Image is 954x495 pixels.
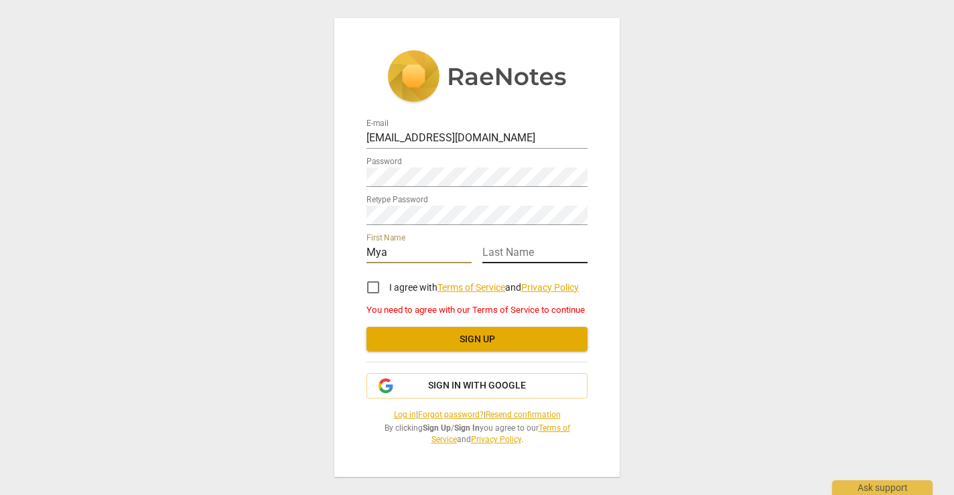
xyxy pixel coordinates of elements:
a: Terms of Service [437,282,505,293]
span: I agree with and [389,282,579,293]
a: Log in [394,410,416,419]
label: Retype Password [366,196,428,204]
span: By clicking / you agree to our and . [366,423,588,445]
a: Terms of Service [431,423,570,444]
button: Sign up [366,327,588,351]
a: Privacy Policy [521,282,579,293]
b: Sign Up [423,423,451,433]
label: First Name [366,234,405,242]
span: Sign in with Google [428,379,526,393]
p: You need to agree with our Terms of Service to continue [366,303,588,316]
span: | | [366,409,588,421]
a: Resend confirmation [486,410,561,419]
label: E-mail [366,119,389,127]
label: Password [366,157,402,165]
img: 5ac2273c67554f335776073100b6d88f.svg [387,50,567,105]
button: Sign in with Google [366,373,588,399]
span: Sign up [377,333,577,346]
b: Sign In [454,423,480,433]
div: Ask support [832,480,933,495]
a: Privacy Policy [471,435,521,444]
a: Forgot password? [418,410,484,419]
